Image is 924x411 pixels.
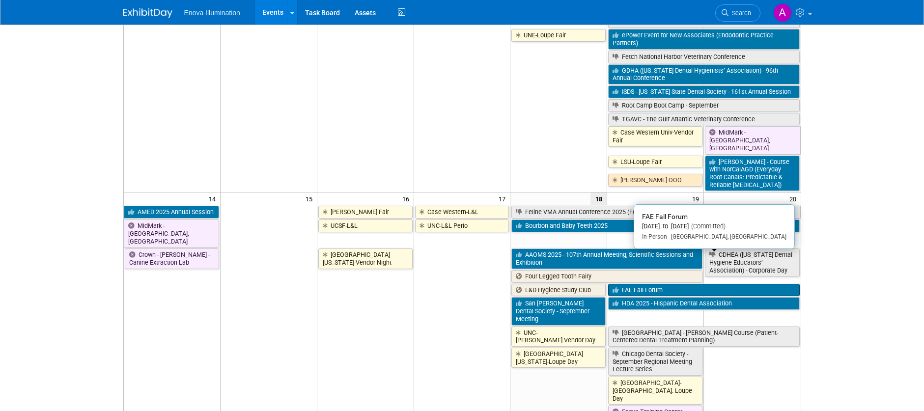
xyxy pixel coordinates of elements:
[125,248,219,269] a: Crown - [PERSON_NAME] - Canine Extraction Lab
[318,219,413,232] a: UCSF-L&L
[511,297,606,325] a: San [PERSON_NAME] Dental Society - September Meeting
[511,284,606,297] a: L&D Hygiene Study Club
[642,213,688,220] span: FAE Fall Forum
[788,192,801,205] span: 20
[124,206,219,219] a: AMED 2025 Annual Session
[318,248,413,269] a: [GEOGRAPHIC_DATA][US_STATE]-Vendor Night
[608,113,799,126] a: TGAVC - The Gulf Atlantic Veterinary Conference
[705,126,800,154] a: MidMark - [GEOGRAPHIC_DATA], [GEOGRAPHIC_DATA]
[608,377,702,405] a: [GEOGRAPHIC_DATA]-[GEOGRAPHIC_DATA]. Loupe Day
[511,327,606,347] a: UNC-[PERSON_NAME] Vendor Day
[511,248,702,269] a: AAOMS 2025 - 107th Annual Meeting, Scientific Sessions and Exhibition
[705,248,799,276] a: CDHEA ([US_STATE] Dental Hygiene Educators’ Association) - Corporate Day
[608,297,799,310] a: HDA 2025 - Hispanic Dental Association
[773,3,792,22] img: Abby Nelson
[642,233,667,240] span: In-Person
[728,9,751,17] span: Search
[608,348,702,376] a: Chicago Dental Society - September Regional Meeting Lecture Series
[511,206,800,219] a: Feline VMA Annual Conference 2025 (Feline Nephrology, Urology, & Dentistry)
[401,192,414,205] span: 16
[511,348,606,368] a: [GEOGRAPHIC_DATA][US_STATE]-Loupe Day
[511,219,799,232] a: Bourbon and Baby Teeth 2025
[691,192,703,205] span: 19
[608,99,799,112] a: Root Camp Boot Camp - September
[608,284,799,297] a: FAE Fall Forum
[608,29,799,49] a: ePower Event for New Associates (Endodontic Practice Partners)
[415,206,509,219] a: Case Western-L&L
[667,233,786,240] span: [GEOGRAPHIC_DATA], [GEOGRAPHIC_DATA]
[511,270,702,283] a: Four Legged Tooth Fairy
[608,126,702,146] a: Case Western Univ-Vendor Fair
[608,64,799,84] a: GDHA ([US_STATE] Dental Hygienists’ Association) - 96th Annual Conference
[608,51,799,63] a: Fetch National Harbor Veterinary Conference
[208,192,220,205] span: 14
[608,327,799,347] a: [GEOGRAPHIC_DATA] - [PERSON_NAME] Course (Patient-Centered Dental Treatment Planning)
[715,4,760,22] a: Search
[608,174,702,187] a: [PERSON_NAME] OOO
[511,29,606,42] a: UNE-Loupe Fair
[305,192,317,205] span: 15
[608,156,702,168] a: LSU-Loupe Fair
[318,206,413,219] a: [PERSON_NAME] Fair
[642,222,786,231] div: [DATE] to [DATE]
[705,156,799,192] a: [PERSON_NAME] - Course with NorCalAGD (Everyday Root Canals: Predictable & Reliable [MEDICAL_DATA])
[608,85,799,98] a: ISDS - [US_STATE] State Dental Society - 161st Annual Session
[124,219,219,247] a: MidMark - [GEOGRAPHIC_DATA], [GEOGRAPHIC_DATA]
[184,9,240,17] span: Enova Illumination
[415,219,509,232] a: UNC-L&L Perio
[123,8,172,18] img: ExhibitDay
[689,222,726,230] span: (Committed)
[498,192,510,205] span: 17
[590,192,607,205] span: 18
